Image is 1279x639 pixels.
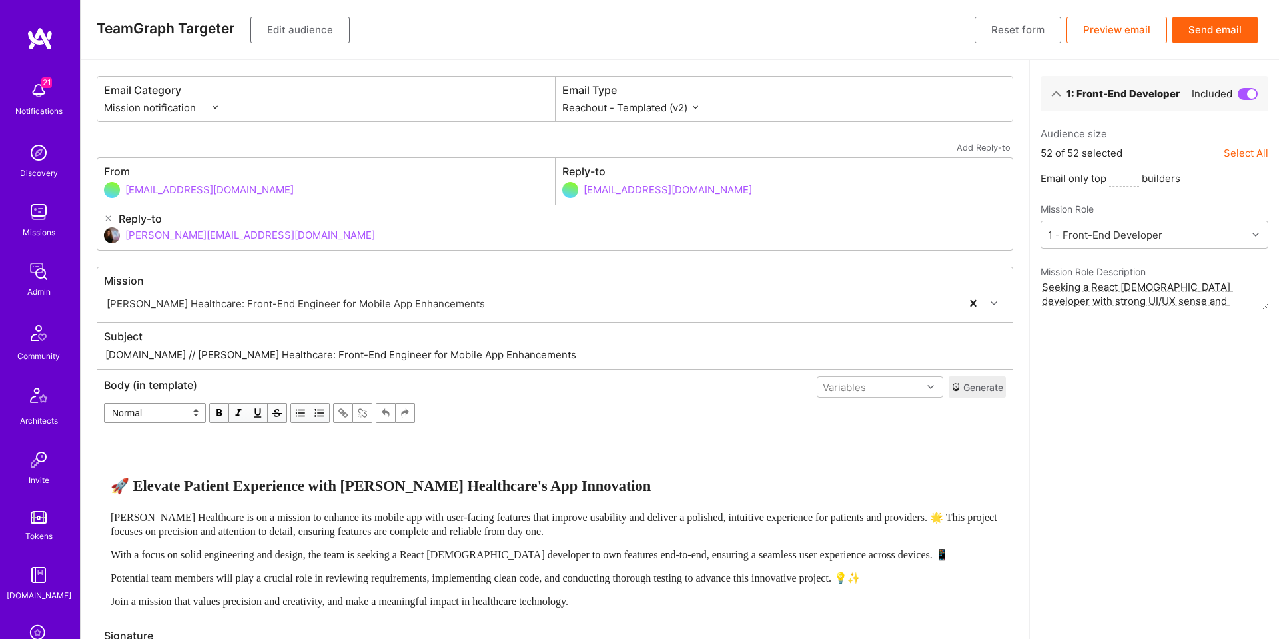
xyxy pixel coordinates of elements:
[562,165,1007,179] label: Reply-to
[25,562,52,588] img: guide book
[396,403,415,423] button: Redo
[104,347,1006,362] input: Enter subject
[105,428,1005,614] div: Edit text
[951,382,961,392] i: icon CrystalBall
[25,446,52,473] img: Invite
[104,403,206,423] select: Block type
[23,382,55,414] img: Architects
[25,529,53,543] div: Tokens
[353,403,372,423] button: Remove Link
[1224,146,1268,160] button: Select All
[7,588,71,602] div: [DOMAIN_NAME]
[376,403,396,423] button: Undo
[41,77,52,88] span: 21
[1051,89,1061,99] i: icon ArrowDown
[27,285,51,299] div: Admin
[104,403,206,423] span: Normal
[975,17,1061,43] button: Reset form
[1041,171,1268,187] p: Email only top builders
[20,166,58,180] div: Discovery
[1041,146,1122,160] p: 52 of 52 selected
[17,349,60,363] div: Community
[111,512,1000,537] span: [PERSON_NAME] Healthcare is on a mission to enhance its mobile app with user-facing features that...
[104,330,1006,344] label: Subject
[1252,231,1259,238] i: icon Chevron
[268,403,287,423] button: Strikethrough
[1172,17,1258,43] button: Send email
[111,549,949,560] span: With a focus on solid engineering and design, the team is seeking a React [DEMOGRAPHIC_DATA] deve...
[584,173,1007,207] input: Add an address...
[1041,279,1268,309] textarea: Seeking a React [DEMOGRAPHIC_DATA] developer with strong UI/UX sense and attention to detail. Mus...
[25,77,52,104] img: bell
[1041,265,1268,279] label: Mission Role Description
[27,27,53,51] img: logo
[111,572,861,584] span: Potential team members will play a crucial role in reviewing requirements, implementing clean cod...
[1048,228,1162,242] div: 1 - Front-End Developer
[310,403,330,423] button: OL
[1041,203,1094,215] label: Mission Role
[823,380,866,394] div: Variables
[104,274,1006,288] label: Mission
[23,225,55,239] div: Missions
[954,138,1013,157] button: Add Reply-to
[15,104,63,118] div: Notifications
[290,403,310,423] button: UL
[29,473,49,487] div: Invite
[25,199,52,225] img: teamwork
[104,165,548,179] label: From
[119,212,162,226] label: Reply-to
[104,83,548,97] label: Email Category
[20,414,58,428] div: Architects
[104,378,197,392] label: Body (in template)
[333,403,353,423] button: Link
[111,478,651,494] span: 🚀 Elevate Patient Experience with [PERSON_NAME] Healthcare's App Innovation
[209,403,229,423] button: Bold
[1066,17,1167,43] button: Preview email
[248,403,268,423] button: Underline
[125,173,548,207] input: Add an address...
[1066,87,1180,101] div: 1: Front-End Developer
[107,297,485,311] div: [PERSON_NAME] Healthcare: Front-End Engineer for Mobile App Enhancements
[250,17,350,43] button: Edit audience
[562,83,1007,97] label: Email Type
[229,403,248,423] button: Italic
[104,227,120,243] img: User Avatar
[23,317,55,349] img: Community
[31,511,47,524] img: tokens
[927,384,934,390] i: icon Chevron
[125,218,1006,252] input: Select one address...
[1041,127,1268,141] p: Audience size
[25,258,52,285] img: admin teamwork
[991,300,997,307] i: icon Chevron
[111,596,568,607] span: Join a mission that values precision and creativity, and make a meaningful impact in healthcare t...
[949,376,1006,398] button: Generate
[25,139,52,166] img: discovery
[104,214,113,223] i: icon CloseGray
[97,20,234,37] h3: TeamGraph Targeter
[1192,87,1258,101] div: Included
